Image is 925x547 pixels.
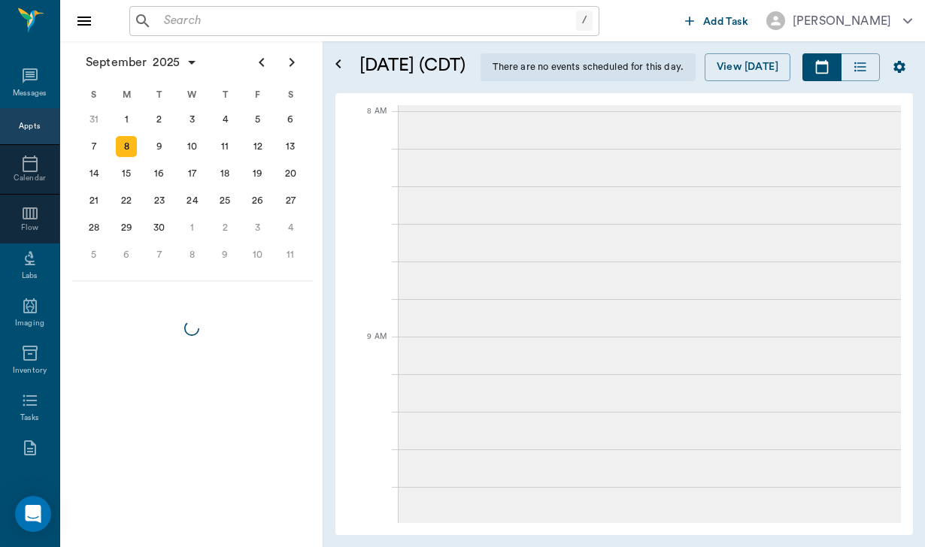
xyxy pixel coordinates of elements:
[347,104,387,141] div: 8 AM
[214,190,235,211] div: Thursday, September 25, 2025
[754,7,924,35] button: [PERSON_NAME]
[247,244,268,265] div: Friday, October 10, 2025
[277,47,307,77] button: Next page
[705,53,790,81] button: View [DATE]
[158,11,576,32] input: Search
[149,136,170,157] div: Tuesday, September 9, 2025
[182,217,203,238] div: Wednesday, October 1, 2025
[274,83,307,106] div: S
[116,244,137,265] div: Monday, October 6, 2025
[20,413,39,424] div: Tasks
[280,109,301,130] div: Saturday, September 6, 2025
[143,83,176,106] div: T
[116,190,137,211] div: Monday, September 22, 2025
[116,217,137,238] div: Monday, September 29, 2025
[241,83,274,106] div: F
[83,109,105,130] div: Sunday, August 31, 2025
[214,217,235,238] div: Thursday, October 2, 2025
[576,11,593,31] div: /
[13,365,47,376] div: Inventory
[481,53,696,81] div: There are no events scheduled for this day.
[329,35,347,93] button: Open calendar
[78,47,205,77] button: September2025
[280,190,301,211] div: Saturday, September 27, 2025
[247,136,268,157] div: Friday, September 12, 2025
[247,163,268,184] div: Friday, September 19, 2025
[116,163,137,184] div: Monday, September 15, 2025
[247,109,268,130] div: Friday, September 5, 2025
[83,244,105,265] div: Sunday, October 5, 2025
[182,109,203,130] div: Wednesday, September 3, 2025
[149,109,170,130] div: Tuesday, September 2, 2025
[83,136,105,157] div: Sunday, September 7, 2025
[83,52,150,73] span: September
[679,7,754,35] button: Add Task
[149,163,170,184] div: Tuesday, September 16, 2025
[116,109,137,130] div: Monday, September 1, 2025
[182,136,203,157] div: Wednesday, September 10, 2025
[214,244,235,265] div: Thursday, October 9, 2025
[182,163,203,184] div: Wednesday, September 17, 2025
[149,244,170,265] div: Tuesday, October 7, 2025
[69,6,99,36] button: Close drawer
[208,83,241,106] div: T
[150,52,183,73] span: 2025
[347,329,387,367] div: 9 AM
[15,318,44,329] div: Imaging
[19,121,40,132] div: Appts
[15,496,51,532] div: Open Intercom Messenger
[793,12,891,30] div: [PERSON_NAME]
[149,217,170,238] div: Tuesday, September 30, 2025
[214,109,235,130] div: Thursday, September 4, 2025
[83,190,105,211] div: Sunday, September 21, 2025
[280,163,301,184] div: Saturday, September 20, 2025
[13,88,47,99] div: Messages
[280,244,301,265] div: Saturday, October 11, 2025
[77,83,111,106] div: S
[280,217,301,238] div: Saturday, October 4, 2025
[22,270,38,282] div: Labs
[214,136,235,157] div: Thursday, September 11, 2025
[176,83,209,106] div: W
[111,83,144,106] div: M
[182,244,203,265] div: Wednesday, October 8, 2025
[182,190,203,211] div: Wednesday, September 24, 2025
[83,217,105,238] div: Sunday, September 28, 2025
[116,136,137,157] div: Today, Monday, September 8, 2025
[214,163,235,184] div: Thursday, September 18, 2025
[149,190,170,211] div: Tuesday, September 23, 2025
[359,53,469,77] h5: [DATE] (CDT)
[247,217,268,238] div: Friday, October 3, 2025
[247,47,277,77] button: Previous page
[247,190,268,211] div: Friday, September 26, 2025
[83,163,105,184] div: Sunday, September 14, 2025
[280,136,301,157] div: Saturday, September 13, 2025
